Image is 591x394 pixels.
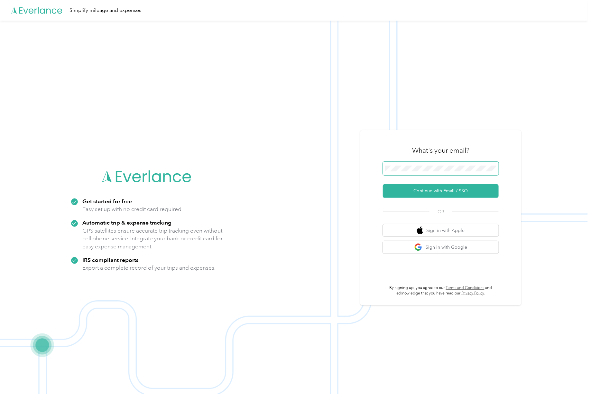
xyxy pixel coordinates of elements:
[412,146,469,155] h3: What's your email?
[446,285,485,290] a: Terms and Conditions
[82,256,139,263] strong: IRS compliant reports
[383,224,499,237] button: apple logoSign in with Apple
[69,6,141,14] div: Simplify mileage and expenses
[82,227,223,251] p: GPS satellites ensure accurate trip tracking even without cell phone service. Integrate your bank...
[383,184,499,198] button: Continue with Email / SSO
[82,205,181,213] p: Easy set up with no credit card required
[82,219,171,226] strong: Automatic trip & expense tracking
[82,198,132,205] strong: Get started for free
[414,243,422,251] img: google logo
[383,241,499,254] button: google logoSign in with Google
[383,285,499,296] p: By signing up, you agree to our and acknowledge that you have read our .
[82,264,216,272] p: Export a complete record of your trips and expenses.
[417,226,423,235] img: apple logo
[429,208,452,215] span: OR
[461,291,484,296] a: Privacy Policy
